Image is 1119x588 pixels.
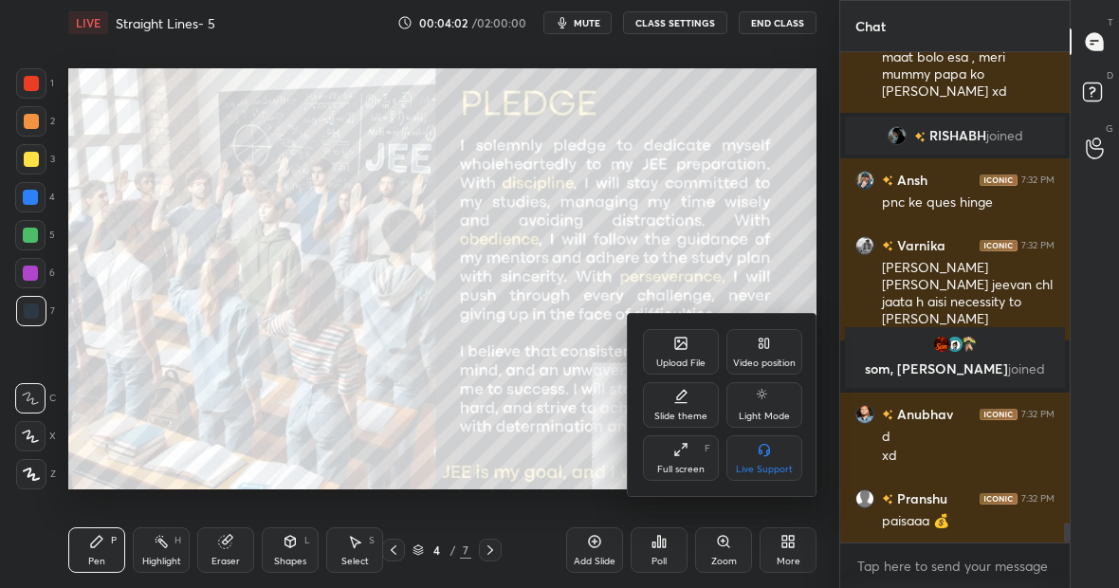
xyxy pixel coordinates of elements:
div: Slide theme [654,412,707,421]
div: Live Support [736,465,793,474]
div: Light Mode [739,412,790,421]
div: Full screen [657,465,705,474]
div: Video position [733,358,796,368]
div: F [705,444,710,453]
div: Upload File [656,358,706,368]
